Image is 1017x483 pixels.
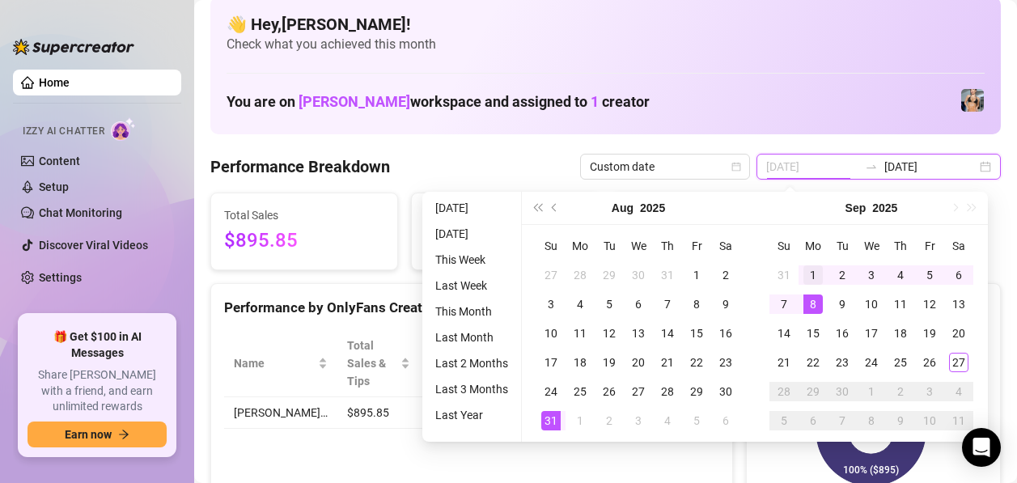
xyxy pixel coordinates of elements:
div: 4 [570,294,590,314]
td: 2025-09-09 [828,290,857,319]
div: 3 [541,294,561,314]
td: 2025-09-22 [799,348,828,377]
td: 2025-08-24 [536,377,566,406]
td: 2025-08-21 [653,348,682,377]
th: Total Sales & Tips [337,330,420,397]
div: 2 [891,382,910,401]
div: 13 [629,324,648,343]
td: 2025-09-08 [799,290,828,319]
td: 2025-10-05 [769,406,799,435]
div: 8 [803,294,823,314]
span: Custom date [590,155,740,179]
div: 5 [774,411,794,430]
td: 2025-09-02 [595,406,624,435]
td: 2025-08-07 [653,290,682,319]
div: 5 [920,265,939,285]
td: 2025-10-10 [915,406,944,435]
td: 2025-09-06 [711,406,740,435]
span: Izzy AI Chatter [23,124,104,139]
td: 2025-10-06 [799,406,828,435]
input: Start date [766,158,858,176]
div: 4 [949,382,968,401]
td: 48.5 h [420,397,510,429]
td: 2025-08-12 [595,319,624,348]
td: 2025-09-01 [799,261,828,290]
td: 2025-08-16 [711,319,740,348]
td: 2025-09-26 [915,348,944,377]
td: $895.85 [337,397,420,429]
th: Su [769,231,799,261]
td: 2025-09-07 [769,290,799,319]
a: Settings [39,271,82,284]
div: 12 [600,324,619,343]
td: 2025-09-13 [944,290,973,319]
td: 2025-08-04 [566,290,595,319]
td: 2025-10-01 [857,377,886,406]
th: Mo [799,231,828,261]
div: 28 [570,265,590,285]
td: 2025-07-28 [566,261,595,290]
td: 2025-09-27 [944,348,973,377]
li: [DATE] [429,224,515,244]
button: Last year (Control + left) [528,192,546,224]
td: 2025-09-21 [769,348,799,377]
td: 2025-09-20 [944,319,973,348]
div: 8 [687,294,706,314]
div: 1 [570,411,590,430]
img: Veronica [961,89,984,112]
li: Last 3 Months [429,379,515,399]
div: 27 [541,265,561,285]
span: arrow-right [118,429,129,440]
th: Fr [682,231,711,261]
span: 🎁 Get $100 in AI Messages [28,329,167,361]
div: 13 [949,294,968,314]
td: 2025-08-13 [624,319,653,348]
td: 2025-08-22 [682,348,711,377]
div: 6 [716,411,735,430]
div: 22 [803,353,823,372]
div: 20 [949,324,968,343]
td: 2025-09-04 [653,406,682,435]
div: 15 [687,324,706,343]
td: 2025-07-27 [536,261,566,290]
td: 2025-08-31 [769,261,799,290]
span: Earn now [65,428,112,441]
div: 25 [570,382,590,401]
div: 2 [716,265,735,285]
td: 2025-09-10 [857,290,886,319]
td: 2025-09-11 [886,290,915,319]
div: 4 [891,265,910,285]
div: 31 [774,265,794,285]
td: 2025-08-27 [624,377,653,406]
td: 2025-08-02 [711,261,740,290]
div: 14 [658,324,677,343]
input: End date [884,158,977,176]
td: 2025-09-03 [857,261,886,290]
div: 16 [833,324,852,343]
span: Total Sales & Tips [347,337,397,390]
div: 16 [716,324,735,343]
div: 10 [920,411,939,430]
td: 2025-09-12 [915,290,944,319]
span: 1 [591,93,599,110]
div: 9 [833,294,852,314]
div: 5 [687,411,706,430]
td: 2025-10-08 [857,406,886,435]
h4: 👋 Hey, [PERSON_NAME] ! [227,13,985,36]
th: Name [224,330,337,397]
div: 7 [833,411,852,430]
button: Earn nowarrow-right [28,422,167,447]
div: 11 [570,324,590,343]
div: 11 [949,411,968,430]
td: 2025-08-14 [653,319,682,348]
td: 2025-08-05 [595,290,624,319]
div: 15 [803,324,823,343]
td: 2025-08-20 [624,348,653,377]
div: 24 [862,353,881,372]
td: 2025-07-31 [653,261,682,290]
div: 27 [949,353,968,372]
div: 28 [774,382,794,401]
div: 10 [862,294,881,314]
td: 2025-08-31 [536,406,566,435]
span: Share [PERSON_NAME] with a friend, and earn unlimited rewards [28,367,167,415]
